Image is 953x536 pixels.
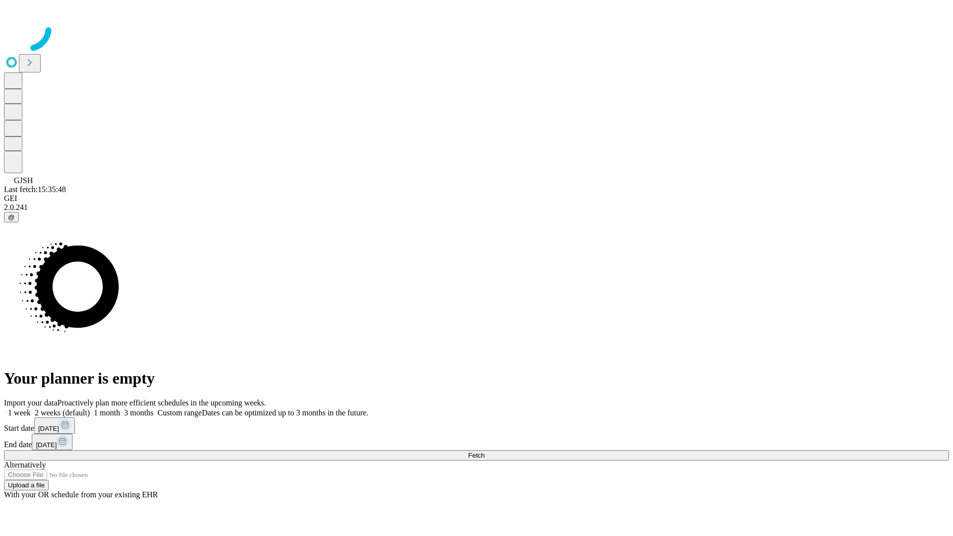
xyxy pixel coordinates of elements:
[4,399,58,407] span: Import your data
[4,450,949,461] button: Fetch
[157,408,202,417] span: Custom range
[468,452,484,459] span: Fetch
[35,408,90,417] span: 2 weeks (default)
[4,203,949,212] div: 2.0.241
[4,185,66,194] span: Last fetch: 15:35:48
[4,369,949,388] h1: Your planner is empty
[34,417,75,434] button: [DATE]
[4,417,949,434] div: Start date
[4,194,949,203] div: GEI
[4,480,49,490] button: Upload a file
[58,399,266,407] span: Proactively plan more efficient schedules in the upcoming weeks.
[8,408,31,417] span: 1 week
[124,408,153,417] span: 3 months
[4,461,46,469] span: Alternatively
[4,490,158,499] span: With your OR schedule from your existing EHR
[8,213,15,221] span: @
[4,212,19,222] button: @
[94,408,120,417] span: 1 month
[32,434,72,450] button: [DATE]
[36,441,57,449] span: [DATE]
[14,176,33,185] span: GJSH
[202,408,368,417] span: Dates can be optimized up to 3 months in the future.
[38,425,59,432] span: [DATE]
[4,434,949,450] div: End date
